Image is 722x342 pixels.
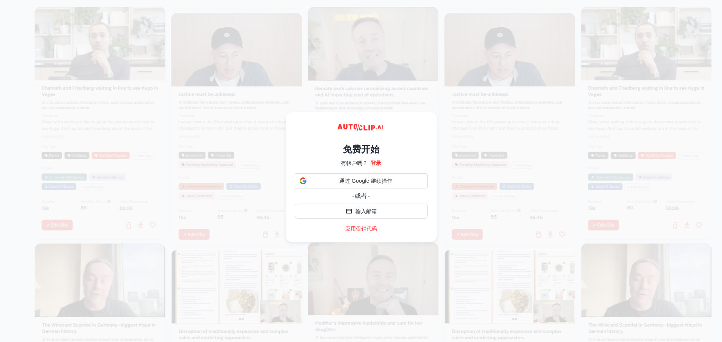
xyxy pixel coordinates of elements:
font: 输入邮箱 [355,209,377,215]
button: 输入邮箱 [295,204,428,219]
font: - 或者 - [352,192,370,199]
font: 通过 Google 继续操作 [339,178,392,184]
div: 通过 Google 继续操作 [295,173,428,188]
font: 登录 [371,160,381,166]
font: 有帳戶嗎？ [341,160,368,166]
a: 登录 [371,159,381,167]
font: 免费开始 [343,144,379,154]
font: 应用促销代码 [345,226,377,232]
